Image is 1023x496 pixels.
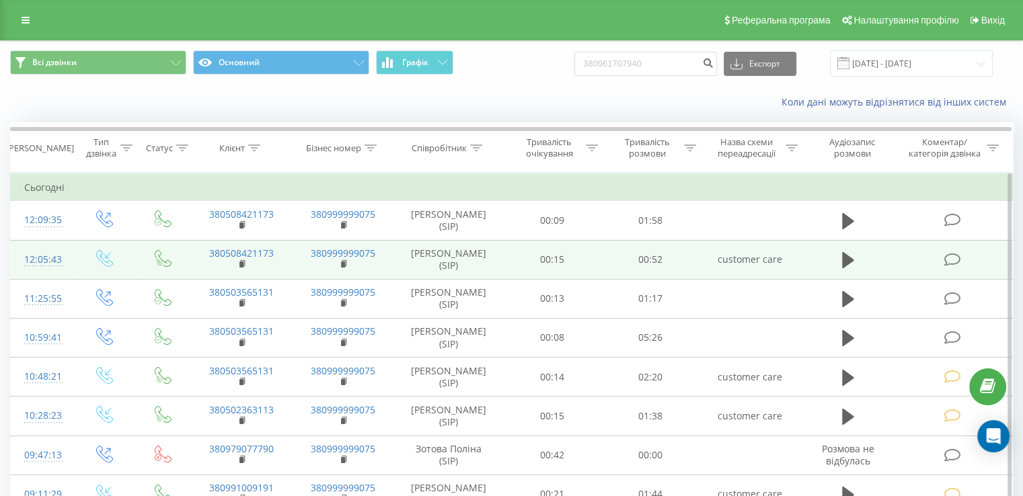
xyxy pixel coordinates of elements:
[193,50,369,75] button: Основний
[24,207,60,233] div: 12:09:35
[10,50,186,75] button: Всі дзвінки
[504,436,601,474] td: 00:42
[219,142,245,154] div: Клієнт
[311,403,375,416] a: 380999999075
[24,364,60,390] div: 10:48:21
[376,50,453,75] button: Графік
[311,481,375,494] a: 380999999075
[822,442,874,467] span: Розмова не відбулась
[209,481,274,494] a: 380991009191
[24,325,60,351] div: 10:59:41
[146,142,173,154] div: Статус
[724,52,796,76] button: Експорт
[209,403,274,416] a: 380502363113
[209,286,274,298] a: 380503565131
[601,201,699,240] td: 01:58
[32,57,77,68] span: Всі дзвінки
[699,397,800,436] td: customer care
[981,15,1005,26] span: Вихід
[712,136,782,159] div: Назва схеми переадресації
[24,247,60,273] div: 12:05:43
[782,95,1013,108] a: Коли дані можуть відрізнятися вiд інших систем
[394,318,504,357] td: [PERSON_NAME] (SIP)
[516,136,583,159] div: Тривалість очікування
[601,318,699,357] td: 05:26
[504,318,601,357] td: 00:08
[504,397,601,436] td: 00:15
[24,403,60,429] div: 10:28:23
[854,15,958,26] span: Налаштування профілю
[601,436,699,474] td: 00:00
[504,240,601,279] td: 00:15
[601,397,699,436] td: 01:38
[613,136,681,159] div: Тривалість розмови
[394,358,504,397] td: [PERSON_NAME] (SIP)
[394,436,504,474] td: Зотова Поліна (SIP)
[6,142,74,154] div: [PERSON_NAME]
[394,279,504,318] td: [PERSON_NAME] (SIP)
[24,286,60,312] div: 11:25:55
[306,142,361,154] div: Бізнес номер
[601,240,699,279] td: 00:52
[905,136,983,159] div: Коментар/категорія дзвінка
[977,420,1010,452] div: Open Intercom Messenger
[209,364,274,377] a: 380503565131
[601,358,699,397] td: 02:20
[601,279,699,318] td: 01:17
[732,15,831,26] span: Реферальна програма
[311,442,375,455] a: 380999999075
[394,397,504,436] td: [PERSON_NAME] (SIP)
[311,208,375,220] a: 380999999075
[209,208,274,220] a: 380508421173
[209,325,274,337] a: 380503565131
[209,247,274,259] a: 380508421173
[574,52,717,76] input: Пошук за номером
[699,358,800,397] td: customer care
[504,201,601,240] td: 00:09
[504,358,601,397] td: 00:14
[311,247,375,259] a: 380999999075
[504,279,601,318] td: 00:13
[85,136,116,159] div: Тип дзвінка
[311,286,375,298] a: 380999999075
[412,142,467,154] div: Співробітник
[394,201,504,240] td: [PERSON_NAME] (SIP)
[394,240,504,279] td: [PERSON_NAME] (SIP)
[311,325,375,337] a: 380999999075
[11,174,1013,201] td: Сьогодні
[209,442,274,455] a: 380979077790
[699,240,800,279] td: customer care
[311,364,375,377] a: 380999999075
[24,442,60,468] div: 09:47:13
[402,58,428,67] span: Графік
[813,136,892,159] div: Аудіозапис розмови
